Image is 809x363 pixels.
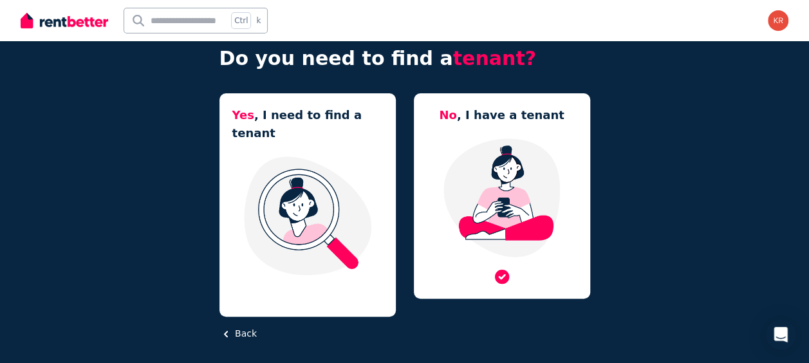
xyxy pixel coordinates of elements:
span: No [439,108,456,122]
span: tenant? [453,47,536,70]
img: Manage my property [427,137,577,258]
button: Back [219,327,257,340]
img: RentBetter [21,11,108,30]
span: Ctrl [231,12,251,29]
h4: Do you need to find a [219,47,590,70]
img: krystalgrzelak@gmail.com [768,10,788,31]
div: Open Intercom Messenger [765,319,796,350]
h5: , I need to find a tenant [232,106,383,142]
span: k [256,15,261,26]
h5: , I have a tenant [439,106,564,124]
span: Yes [232,108,254,122]
img: I need a tenant [232,155,383,276]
